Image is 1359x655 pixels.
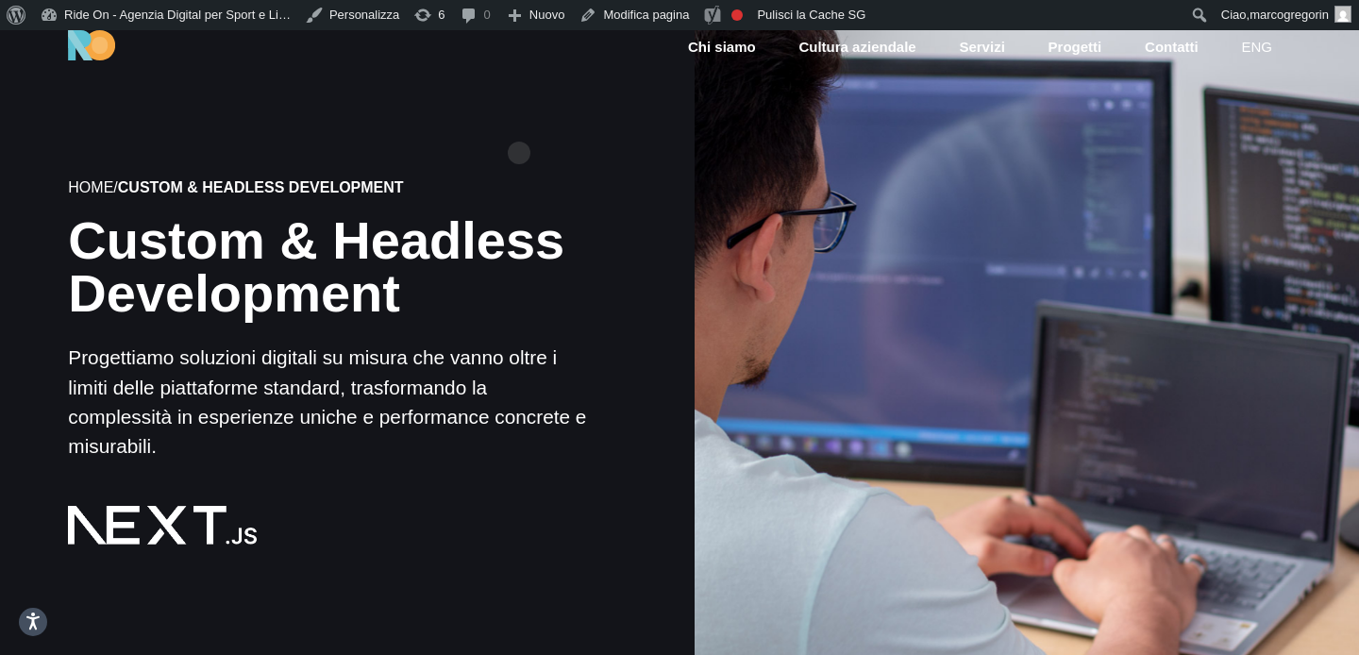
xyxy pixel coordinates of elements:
a: Home [68,179,113,195]
a: Contatti [1143,37,1200,59]
span: marcogregorin [1250,8,1329,22]
div: La frase chiave non è stata impostata [731,9,743,21]
strong: Custom & Headless Development [118,179,404,195]
a: Servizi [957,37,1006,59]
a: Chi siamo [686,37,758,59]
a: eng [1239,37,1274,59]
span: / [68,179,403,195]
p: Progettiamo soluzioni digitali su misura che vanno oltre i limiti delle piattaforme standard, tra... [68,343,596,461]
h1: Custom & Headless Development [68,214,596,320]
a: Cultura aziendale [797,37,917,59]
a: Progetti [1047,37,1104,59]
img: Ride On Agency [68,30,115,60]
